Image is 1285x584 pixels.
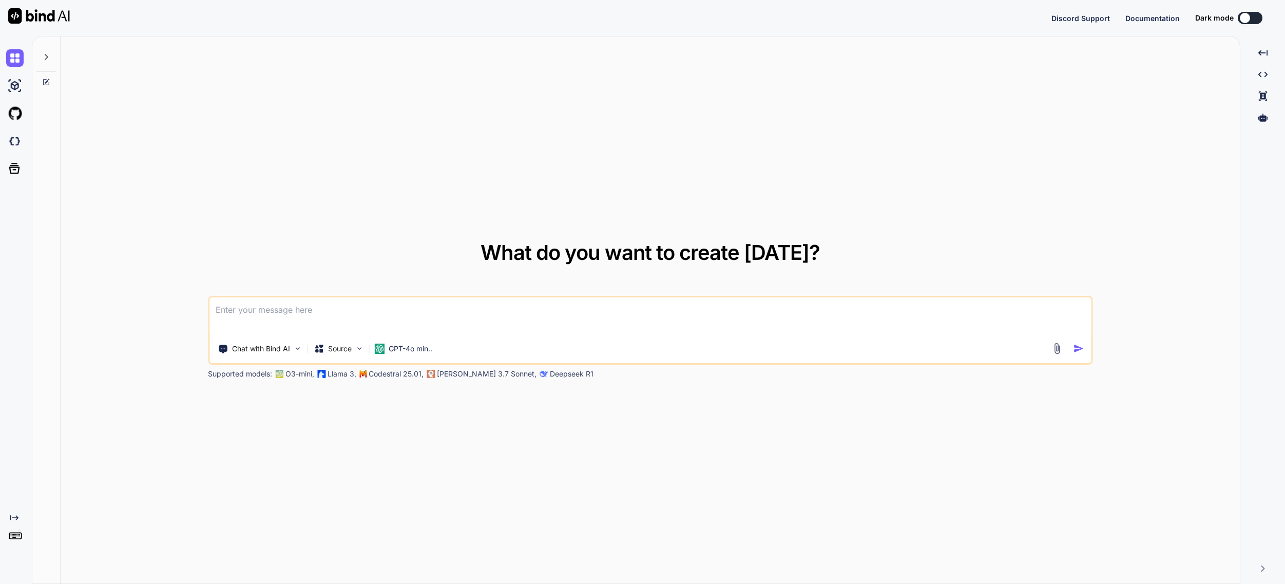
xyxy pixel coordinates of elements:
[1051,14,1110,23] span: Discord Support
[6,77,24,95] img: ai-studio
[427,370,435,378] img: claude
[293,344,302,353] img: Pick Tools
[389,344,432,354] p: GPT-4o min..
[550,369,593,379] p: Deepseek R1
[317,370,325,378] img: Llama2
[1073,343,1084,354] img: icon
[374,344,385,354] img: GPT-4o mini
[437,369,536,379] p: [PERSON_NAME] 3.7 Sonnet,
[1051,343,1063,354] img: attachment
[328,369,356,379] p: Llama 3,
[285,369,314,379] p: O3-mini,
[540,370,548,378] img: claude
[328,344,352,354] p: Source
[1051,13,1110,24] button: Discord Support
[208,369,272,379] p: Supported models:
[6,133,24,150] img: darkCloudIdeIcon
[275,370,283,378] img: GPT-4
[1125,13,1180,24] button: Documentation
[232,344,290,354] p: Chat with Bind AI
[6,49,24,67] img: chat
[355,344,363,353] img: Pick Models
[6,105,24,122] img: githubLight
[1195,13,1234,23] span: Dark mode
[359,370,367,378] img: Mistral-AI
[1125,14,1180,23] span: Documentation
[369,369,424,379] p: Codestral 25.01,
[8,8,70,24] img: Bind AI
[481,240,820,265] span: What do you want to create [DATE]?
